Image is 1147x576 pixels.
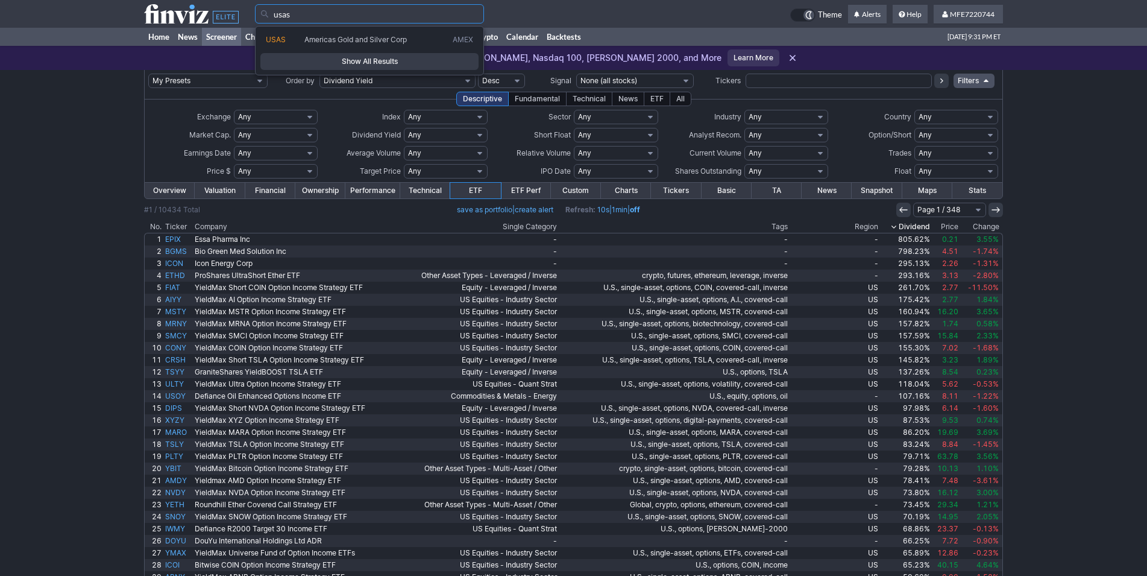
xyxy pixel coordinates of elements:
a: TSYY [163,366,193,378]
a: Filters [954,74,995,88]
a: US [790,366,880,378]
a: Equity - Leveraged / Inverse [395,402,559,414]
a: 87.53% [880,414,932,426]
a: Alerts [848,5,887,24]
a: 160.94% [880,306,932,318]
a: MSTY [163,306,193,318]
a: 293.16% [880,270,932,282]
a: U.S., single-asset, options, digital-payments, covered-call [559,414,790,426]
a: U.S., single-asset, options, AMD, covered-call [559,475,790,487]
a: US Equities - Industry Sector [395,414,559,426]
a: Help [893,5,928,24]
a: 2.77 [932,282,961,294]
a: - [790,499,880,511]
span: 3.56% [976,452,999,461]
a: create alert [515,205,553,214]
a: 14 [145,390,163,402]
span: 2.26 [942,259,958,268]
a: YieldMax AI Option Income Strategy ETF [193,294,395,306]
a: YieldMax SMCI Option Income Strategy ETF [193,330,395,342]
span: 1.89% [976,355,999,364]
a: YieldMax XYZ Option Income Strategy ETF [193,414,395,426]
a: 137.26% [880,366,932,378]
a: CRSH [163,354,193,366]
span: 0.21 [942,235,958,244]
a: 15.84 [932,330,961,342]
a: 145.82% [880,354,932,366]
span: 5.62 [942,379,958,388]
a: Equity - Leveraged / Inverse [395,354,559,366]
a: Backtests [542,28,585,46]
a: PLTY [163,451,193,463]
a: 9.53 [932,414,961,426]
span: 10.13 [937,464,958,473]
a: 2.26 [932,258,961,270]
a: US [790,306,880,318]
a: 2 [145,245,163,258]
a: USOY [163,390,193,402]
span: AMEX [453,35,473,45]
a: - [790,245,880,258]
span: -1.45% [973,440,999,449]
a: 8.11 [932,390,961,402]
a: 1.89% [960,354,1002,366]
a: Maps [902,183,952,198]
a: U.S., single-asset, options, PLTR, covered-call [559,451,790,463]
span: Show All Results [266,55,473,68]
a: TSLY [163,438,193,451]
a: 3.69% [960,426,1002,438]
a: Other Asset Types - Leveraged / Inverse [395,270,559,282]
a: Basic [702,183,752,198]
a: 23 [145,499,163,511]
a: - [790,390,880,402]
span: 16.12 [937,488,958,497]
a: US [790,294,880,306]
a: 118.04% [880,378,932,390]
span: | [457,204,553,216]
a: U.S., single-asset, options, TSLA, covered-call [559,438,790,451]
span: 6.14 [942,404,958,413]
a: Essa Pharma Inc [193,233,395,245]
a: U.S., single-asset, options, NVDA, covered-call [559,487,790,499]
a: 5 [145,282,163,294]
a: 7 [145,306,163,318]
a: Icon Energy Corp [193,258,395,270]
a: -1.22% [960,390,1002,402]
a: ETF Perf [501,183,551,198]
a: 79.71% [880,451,932,463]
span: 1.84% [976,295,999,304]
a: save as portfolio [457,205,512,214]
a: 79.28% [880,463,932,475]
a: - [559,245,790,258]
a: 11 [145,354,163,366]
a: U.S., single-asset, options, MARA, covered-call [559,426,790,438]
a: U.S., single-asset, options, TSLA, covered-call, inverse [559,354,790,366]
a: 3.13 [932,270,961,282]
a: XYZY [163,414,193,426]
span: 8.54 [942,367,958,376]
a: Learn More [727,49,779,66]
a: YieldMax Short COIN Option Income Strategy ETF [193,282,395,294]
span: 0.74% [976,416,999,425]
span: 3.55% [976,235,999,244]
a: NVDY [163,487,193,499]
a: YieldMax Short TSLA Option Income Strategy ETF [193,354,395,366]
a: Performance [345,183,400,198]
a: US Equities - Industry Sector [395,342,559,354]
a: 83.24% [880,438,932,451]
a: US Equities - Industry Sector [395,475,559,487]
a: 175.42% [880,294,932,306]
a: 19.69 [932,426,961,438]
a: 295.13% [880,258,932,270]
a: US Equities - Industry Sector [395,487,559,499]
a: Valuation [195,183,245,198]
a: Snapshot [852,183,902,198]
a: Equity - Leveraged / Inverse [395,366,559,378]
span: 1.74 [942,319,958,328]
a: DIPS [163,402,193,414]
a: 3.55% [960,233,1002,245]
a: 0.21 [932,233,961,245]
a: 157.59% [880,330,932,342]
a: 4 [145,270,163,282]
a: Other Asset Types - Multi-Asset / Other [395,499,559,511]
